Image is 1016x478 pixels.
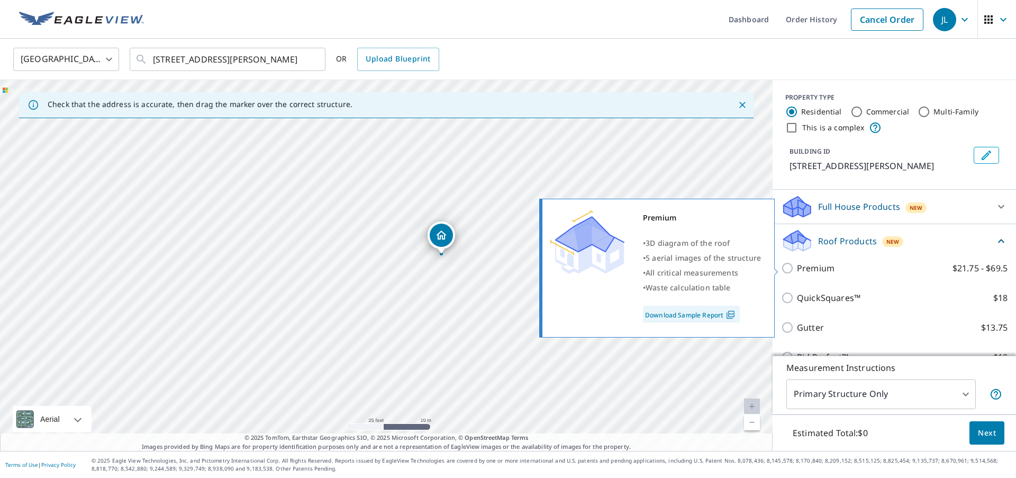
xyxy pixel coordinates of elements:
[990,388,1002,401] span: Your report will include only the primary structure on the property. For example, a detached gara...
[428,222,455,254] div: Dropped pin, building 1, Residential property, 506 N Sunset St Fort Collins, CO 80521
[646,253,761,263] span: 5 aerial images of the structure
[646,282,730,293] span: Waste calculation table
[153,45,304,74] input: Search by address or latitude-longitude
[786,379,976,409] div: Primary Structure Only
[801,107,842,117] label: Residential
[786,361,1002,374] p: Measurement Instructions
[550,210,624,274] img: Premium
[511,433,529,441] a: Terms
[643,280,761,295] div: •
[41,461,76,468] a: Privacy Policy
[952,262,1008,275] p: $21.75 - $69.5
[969,421,1004,445] button: Next
[993,351,1008,364] p: $18
[48,100,352,109] p: Check that the address is accurate, then drag the marker over the correct structure.
[981,321,1008,334] p: $13.75
[910,203,922,212] span: New
[886,237,899,246] span: New
[744,414,760,430] a: Current Level 20, Zoom Out
[646,268,738,278] span: All critical measurements
[357,48,439,71] a: Upload Blueprint
[13,45,119,74] div: [GEOGRAPHIC_DATA]
[974,147,999,164] button: Edit building 1
[802,122,865,133] label: This is a complex
[643,210,761,225] div: Premium
[866,107,910,117] label: Commercial
[643,236,761,251] div: •
[646,238,730,248] span: 3D diagram of the roof
[781,194,1008,219] div: Full House ProductsNew
[993,291,1008,304] p: $18
[933,8,956,31] div: JL
[366,52,430,66] span: Upload Blueprint
[784,421,876,445] p: Estimated Total: $0
[92,457,1011,473] p: © 2025 Eagle View Technologies, Inc. and Pictometry International Corp. All Rights Reserved. Repo...
[790,160,969,172] p: [STREET_ADDRESS][PERSON_NAME]
[13,406,92,432] div: Aerial
[797,262,834,275] p: Premium
[336,48,439,71] div: OR
[785,93,1003,102] div: PROPERTY TYPE
[19,12,144,28] img: EV Logo
[978,427,996,440] span: Next
[643,251,761,265] div: •
[37,406,63,432] div: Aerial
[5,461,38,468] a: Terms of Use
[5,462,76,468] p: |
[736,98,749,112] button: Close
[933,107,978,117] label: Multi-Family
[818,235,877,247] p: Roof Products
[851,8,923,31] a: Cancel Order
[818,200,900,213] p: Full House Products
[244,433,529,442] span: © 2025 TomTom, Earthstar Geographics SIO, © 2025 Microsoft Corporation, ©
[797,291,860,304] p: QuickSquares™
[797,321,824,334] p: Gutter
[790,147,830,156] p: BUILDING ID
[781,228,1008,253] div: Roof ProductsNew
[797,351,848,364] p: Bid Perfect™
[744,399,760,414] a: Current Level 20, Zoom In Disabled
[643,306,740,323] a: Download Sample Report
[465,433,509,441] a: OpenStreetMap
[723,310,738,320] img: Pdf Icon
[643,265,761,280] div: •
